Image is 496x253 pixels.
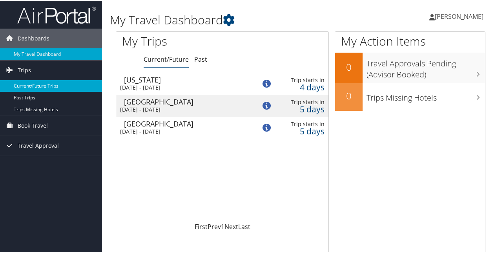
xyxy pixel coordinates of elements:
img: airportal-logo.png [17,5,96,24]
img: alert-flat-solid-info.png [263,101,270,109]
a: Past [194,54,207,63]
div: 5 days [279,127,325,134]
a: Prev [208,222,221,230]
h1: My Action Items [335,32,485,49]
img: alert-flat-solid-info.png [263,79,270,87]
div: [DATE] - [DATE] [120,105,244,112]
a: 1 [221,222,224,230]
a: 0Trips Missing Hotels [335,82,485,110]
div: [DATE] - [DATE] [120,83,244,90]
h2: 0 [335,60,363,73]
span: Dashboards [18,28,49,48]
a: [PERSON_NAME] [429,4,491,27]
div: [DATE] - [DATE] [120,127,244,134]
a: First [195,222,208,230]
div: [GEOGRAPHIC_DATA] [124,119,248,126]
h3: Travel Approvals Pending (Advisor Booked) [367,53,485,79]
h2: 0 [335,88,363,102]
div: 4 days [279,83,325,90]
div: [US_STATE] [124,75,248,82]
h1: My Travel Dashboard [110,11,364,27]
div: [GEOGRAPHIC_DATA] [124,97,248,104]
a: Next [224,222,238,230]
h3: Trips Missing Hotels [367,88,485,103]
div: Trip starts in [279,76,325,83]
span: Travel Approval [18,135,59,155]
div: 5 days [279,105,325,112]
a: Current/Future [144,54,189,63]
img: alert-flat-solid-info.png [263,123,270,131]
h1: My Trips [122,32,234,49]
div: Trip starts in [279,120,325,127]
a: 0Travel Approvals Pending (Advisor Booked) [335,52,485,82]
div: Trip starts in [279,98,325,105]
span: Book Travel [18,115,48,135]
span: [PERSON_NAME] [435,11,483,20]
span: Trips [18,60,31,79]
a: Last [238,222,250,230]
